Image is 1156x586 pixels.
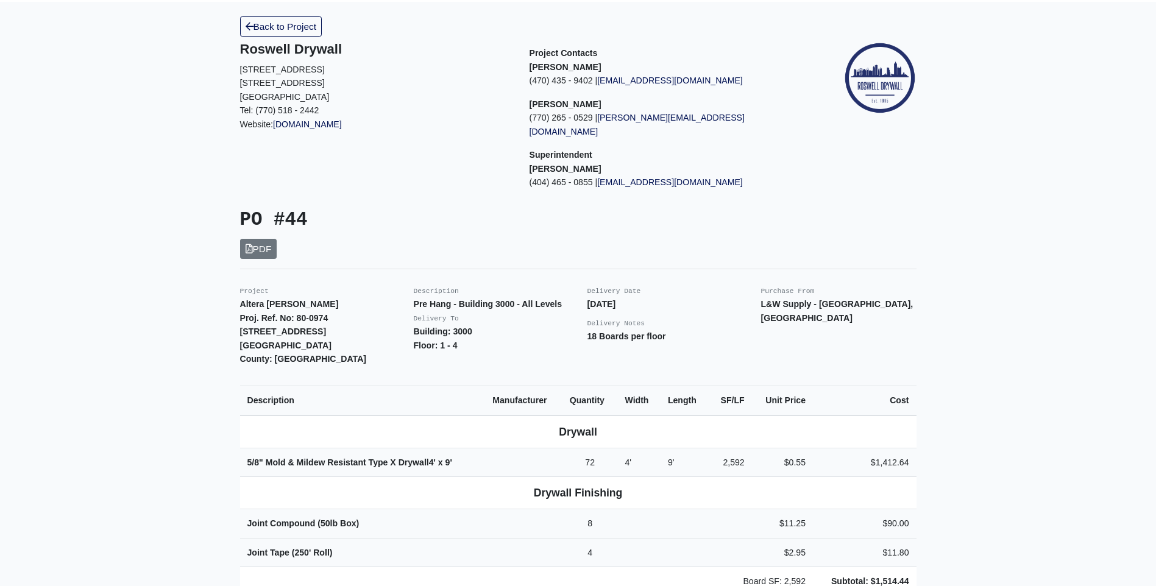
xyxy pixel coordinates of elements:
a: PDF [240,239,277,259]
strong: Building: 3000 [414,327,472,336]
strong: [GEOGRAPHIC_DATA] [240,341,332,350]
span: Superintendent [530,150,592,160]
p: [STREET_ADDRESS] [240,63,511,77]
span: Board SF: 2,592 [743,576,806,586]
p: (404) 465 - 0855 | [530,175,801,189]
strong: [PERSON_NAME] [530,99,601,109]
td: $11.25 [752,509,813,538]
a: [DOMAIN_NAME] [273,119,342,129]
td: $11.80 [813,538,917,567]
small: Purchase From [761,288,815,295]
small: Project [240,288,269,295]
th: SF/LF [709,386,752,415]
span: 4' [625,457,631,467]
strong: Floor: 1 - 4 [414,341,458,350]
strong: 5/8" Mold & Mildew Resistant Type X Drywall [247,457,452,467]
th: Description [240,386,486,415]
p: Tel: (770) 518 - 2442 [240,104,511,118]
p: [STREET_ADDRESS] [240,76,511,90]
td: 2,592 [709,448,752,477]
strong: County: [GEOGRAPHIC_DATA] [240,354,367,364]
span: 4' [429,457,436,467]
th: Manufacturer [485,386,562,415]
td: 4 [562,538,618,567]
td: $90.00 [813,509,917,538]
th: Cost [813,386,917,415]
span: 9' [445,457,452,467]
b: Drywall Finishing [534,487,623,499]
strong: 18 Boards per floor [587,331,666,341]
th: Unit Price [752,386,813,415]
strong: [DATE] [587,299,616,309]
td: $2.95 [752,538,813,567]
h5: Roswell Drywall [240,41,511,57]
p: (770) 265 - 0529 | [530,111,801,138]
strong: [PERSON_NAME] [530,164,601,174]
th: Width [617,386,660,415]
strong: Joint Compound (50lb Box) [247,518,360,528]
td: $1,412.64 [813,448,917,477]
h3: PO #44 [240,209,569,231]
a: [EMAIL_ADDRESS][DOMAIN_NAME] [597,177,743,187]
a: [PERSON_NAME][EMAIL_ADDRESS][DOMAIN_NAME] [530,113,745,136]
td: $0.55 [752,448,813,477]
div: Website: [240,41,511,131]
strong: Pre Hang - Building 3000 - All Levels [414,299,562,309]
p: (470) 435 - 9402 | [530,74,801,88]
span: 9' [668,457,675,467]
span: x [438,457,443,467]
a: [EMAIL_ADDRESS][DOMAIN_NAME] [597,76,743,85]
small: Delivery Notes [587,320,645,327]
strong: Proj. Ref. No: 80-0974 [240,313,328,323]
small: Delivery To [414,315,459,322]
strong: [PERSON_NAME] [530,62,601,72]
p: L&W Supply - [GEOGRAPHIC_DATA], [GEOGRAPHIC_DATA] [761,297,917,325]
td: 72 [562,448,618,477]
th: Length [661,386,709,415]
strong: Joint Tape (250' Roll) [247,548,333,557]
p: [GEOGRAPHIC_DATA] [240,90,511,104]
a: Back to Project [240,16,322,37]
span: Project Contacts [530,48,598,58]
small: Delivery Date [587,288,641,295]
b: Drywall [559,426,597,438]
th: Quantity [562,386,618,415]
td: 8 [562,509,618,538]
small: Description [414,288,459,295]
strong: Altera [PERSON_NAME] [240,299,339,309]
strong: [STREET_ADDRESS] [240,327,327,336]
